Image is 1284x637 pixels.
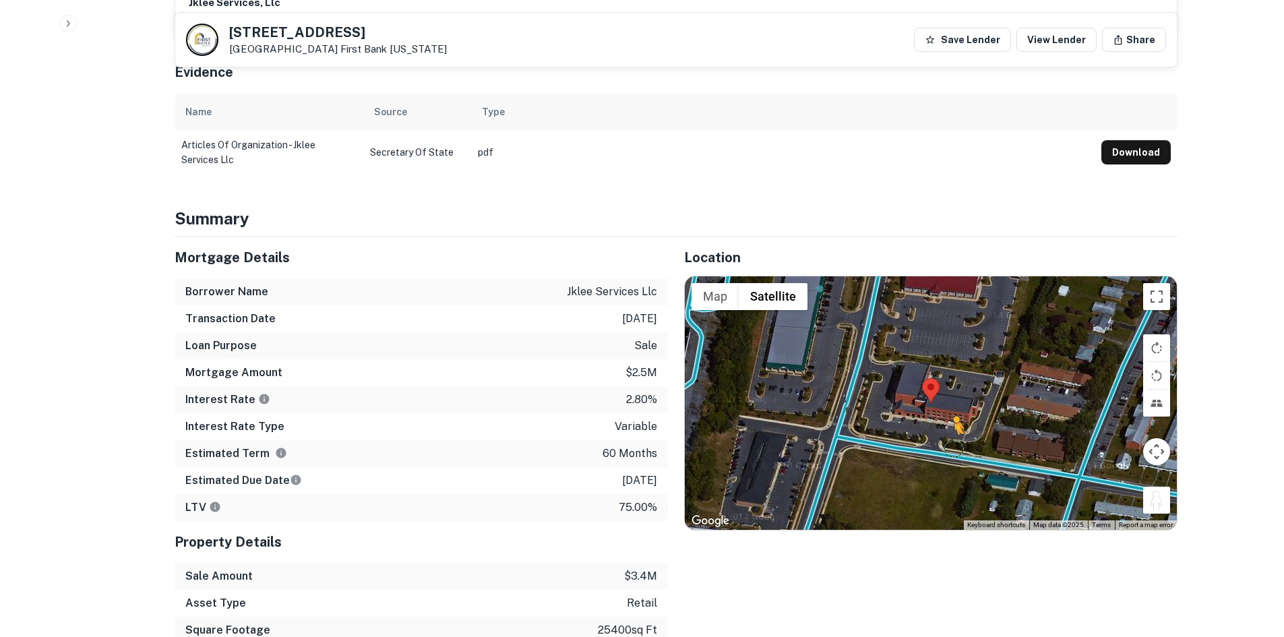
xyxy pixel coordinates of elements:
[688,512,733,530] a: Open this area in Google Maps (opens a new window)
[1143,362,1170,389] button: Rotate map counterclockwise
[1016,28,1097,52] a: View Lender
[185,419,284,435] h6: Interest Rate Type
[175,93,1178,174] div: scrollable content
[185,595,246,611] h6: Asset Type
[175,93,363,131] th: Name
[189,10,287,26] p: [STREET_ADDRESS]
[1217,529,1284,594] iframe: Chat Widget
[1033,521,1084,528] span: Map data ©2025
[185,365,282,381] h6: Mortgage Amount
[175,206,1178,231] h4: Summary
[739,283,807,310] button: Show satellite imagery
[209,501,221,513] svg: LTVs displayed on the website are for informational purposes only and may be reported incorrectly...
[1143,334,1170,361] button: Rotate map clockwise
[185,338,257,354] h6: Loan Purpose
[374,104,407,120] div: Source
[185,473,302,489] h6: Estimated Due Date
[692,283,739,310] button: Show street map
[622,473,657,489] p: [DATE]
[185,568,253,584] h6: Sale Amount
[175,131,363,174] td: articles of organization - jklee services llc
[363,93,471,131] th: Source
[1102,28,1166,52] button: Share
[626,392,657,408] p: 2.80%
[229,26,447,39] h5: [STREET_ADDRESS]
[1119,521,1173,528] a: Report a map error
[340,43,447,55] a: First Bank [US_STATE]
[1101,140,1171,164] button: Download
[967,520,1025,530] button: Keyboard shortcuts
[175,62,233,82] h5: Evidence
[603,446,657,462] p: 60 months
[1143,283,1170,310] button: Toggle fullscreen view
[624,568,657,584] p: $3.4m
[482,104,505,120] div: Type
[914,28,1011,52] button: Save Lender
[1143,487,1170,514] button: Drag Pegman onto the map to open Street View
[229,43,447,55] p: [GEOGRAPHIC_DATA]
[471,131,1095,174] td: pdf
[622,311,657,327] p: [DATE]
[258,393,270,405] svg: The interest rates displayed on the website are for informational purposes only and may be report...
[290,474,302,486] svg: Estimate is based on a standard schedule for this type of loan.
[185,499,221,516] h6: LTV
[1143,438,1170,465] button: Map camera controls
[615,419,657,435] p: variable
[567,284,657,300] p: jklee services llc
[185,284,268,300] h6: Borrower Name
[275,447,287,459] svg: Term is based on a standard schedule for this type of loan.
[471,93,1095,131] th: Type
[627,595,657,611] p: retail
[625,365,657,381] p: $2.5m
[185,104,212,120] div: Name
[1092,521,1111,528] a: Terms (opens in new tab)
[688,512,733,530] img: Google
[175,532,668,552] h5: Property Details
[185,311,276,327] h6: Transaction Date
[185,392,270,408] h6: Interest Rate
[619,499,657,516] p: 75.00%
[363,131,471,174] td: Secretary of State
[684,247,1178,268] h5: Location
[185,446,287,462] h6: Estimated Term
[175,247,668,268] h5: Mortgage Details
[1143,390,1170,417] button: Tilt map
[634,338,657,354] p: sale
